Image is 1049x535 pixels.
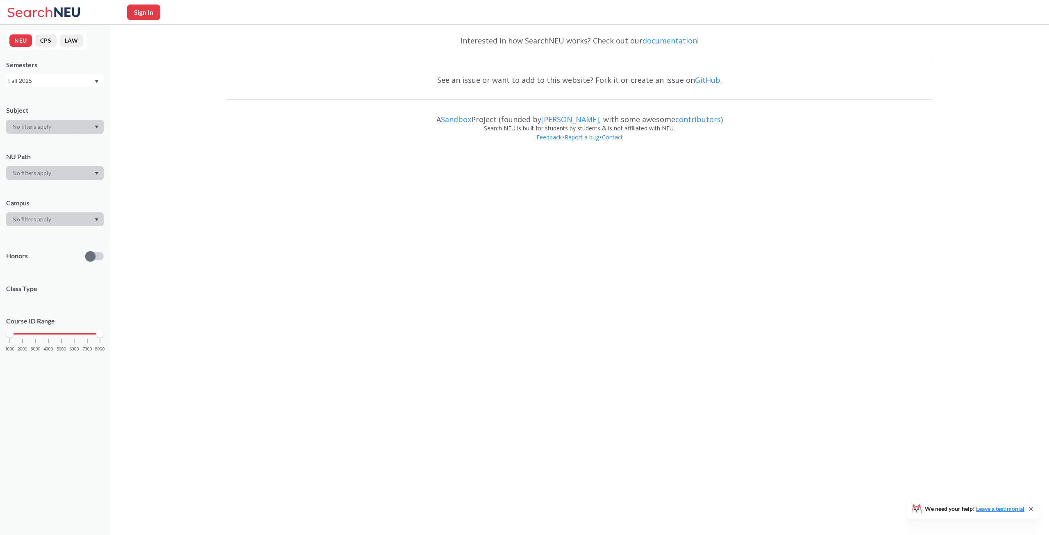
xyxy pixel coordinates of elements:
[18,347,27,351] span: 2000
[6,212,104,226] div: Dropdown arrow
[227,107,932,124] div: A Project (founded by , with some awesome )
[227,124,932,133] div: Search NEU is built for students by students & is not affiliated with NEU.
[564,133,599,141] a: Report a bug
[60,34,83,47] button: LAW
[69,347,79,351] span: 6000
[6,152,104,161] div: NU Path
[6,74,104,87] div: Fall 2025Dropdown arrow
[8,76,94,85] div: Fall 2025
[675,114,721,124] a: contributors
[6,284,104,293] span: Class Type
[127,5,160,20] button: Sign In
[976,505,1024,512] a: Leave a testimonial
[695,75,720,85] a: GitHub
[35,34,57,47] button: CPS
[441,114,471,124] a: Sandbox
[6,316,104,326] p: Course ID Range
[227,68,932,92] div: See an issue or want to add to this website? Fork it or create an issue on .
[82,347,92,351] span: 7000
[5,347,15,351] span: 1000
[227,29,932,52] div: Interested in how SearchNEU works? Check out our
[95,80,99,83] svg: Dropdown arrow
[602,133,623,141] a: Contact
[541,114,599,124] a: [PERSON_NAME]
[95,347,105,351] span: 8000
[536,133,562,141] a: Feedback
[6,198,104,207] div: Campus
[95,218,99,221] svg: Dropdown arrow
[6,251,28,261] p: Honors
[227,133,932,154] div: • •
[643,36,699,46] a: documentation!
[43,347,53,351] span: 4000
[6,60,104,69] div: Semesters
[57,347,66,351] span: 5000
[95,172,99,175] svg: Dropdown arrow
[9,34,32,47] button: NEU
[6,166,104,180] div: Dropdown arrow
[31,347,41,351] span: 3000
[6,120,104,134] div: Dropdown arrow
[6,106,104,115] div: Subject
[925,506,1024,512] span: We need your help!
[95,125,99,129] svg: Dropdown arrow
